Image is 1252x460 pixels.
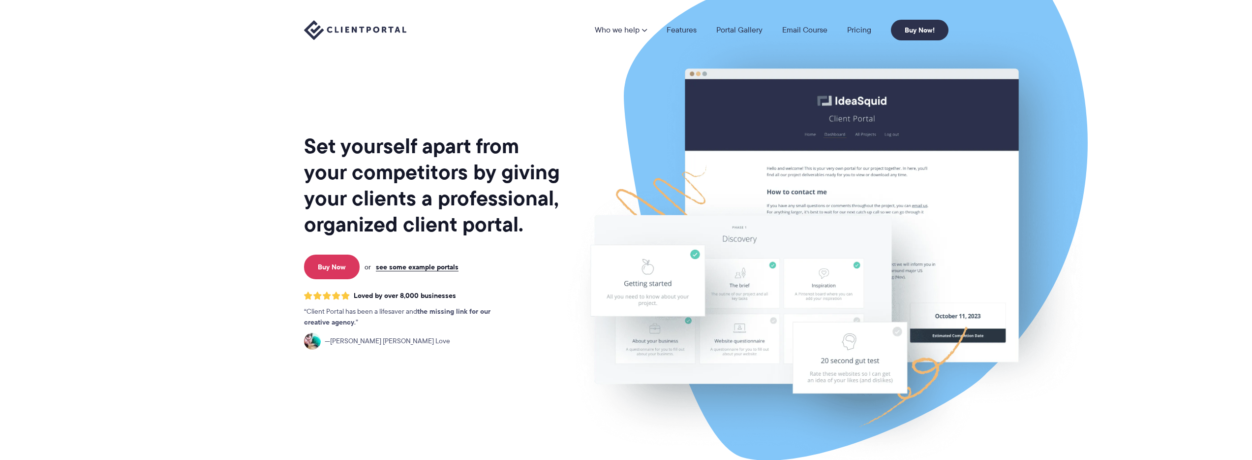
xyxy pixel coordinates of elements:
span: Loved by over 8,000 businesses [354,292,456,300]
p: Client Portal has been a lifesaver and . [304,306,511,328]
a: Buy Now! [891,20,948,40]
a: Features [667,26,697,34]
span: or [365,263,371,271]
a: Buy Now [304,255,360,279]
strong: the missing link for our creative agency [304,306,490,328]
a: see some example portals [376,263,458,271]
a: Pricing [847,26,871,34]
a: Who we help [595,26,647,34]
a: Portal Gallery [716,26,763,34]
a: Email Course [782,26,827,34]
h1: Set yourself apart from your competitors by giving your clients a professional, organized client ... [304,133,562,237]
span: [PERSON_NAME] [PERSON_NAME] Love [325,336,450,347]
